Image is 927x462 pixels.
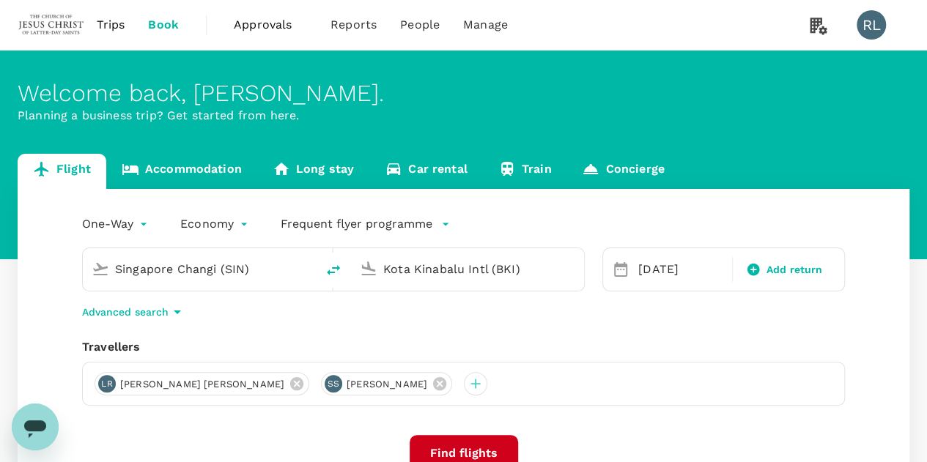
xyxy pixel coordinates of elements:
span: Approvals [234,16,307,34]
a: Flight [18,154,106,189]
a: Car rental [369,154,483,189]
input: Depart from [115,258,285,280]
div: [DATE] [632,255,729,284]
div: LR[PERSON_NAME] [PERSON_NAME] [95,372,309,395]
iframe: Button to launch messaging window [12,403,59,450]
p: Advanced search [82,305,169,319]
div: Travellers [82,338,845,356]
button: Open [306,267,309,270]
a: Concierge [566,154,679,189]
span: Trips [97,16,125,34]
button: delete [316,253,351,288]
p: Frequent flyer programme [281,215,432,233]
span: Book [148,16,179,34]
a: Accommodation [106,154,257,189]
button: Open [574,267,577,270]
a: Train [483,154,567,189]
div: SS [325,375,342,392]
input: Going to [383,258,553,280]
div: Welcome back , [PERSON_NAME] . [18,80,909,107]
div: LR [98,375,116,392]
button: Frequent flyer programme [281,215,450,233]
div: RL [857,10,886,40]
div: One-Way [82,212,151,236]
span: Manage [463,16,508,34]
div: Economy [180,212,251,236]
span: People [400,16,440,34]
span: Add return [767,262,823,277]
a: Long stay [257,154,369,189]
p: Planning a business trip? Get started from here. [18,107,909,124]
span: [PERSON_NAME] [PERSON_NAME] [111,377,293,392]
div: SS[PERSON_NAME] [321,372,452,395]
span: [PERSON_NAME] [338,377,436,392]
img: The Malaysian Church of Jesus Christ of Latter-day Saints [18,9,85,41]
button: Advanced search [82,303,186,321]
span: Reports [330,16,377,34]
